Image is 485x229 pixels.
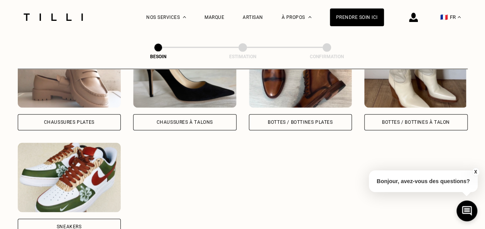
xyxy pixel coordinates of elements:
[409,13,418,22] img: icône connexion
[18,38,121,108] img: Tilli retouche votre Chaussures Plates
[204,54,281,59] div: Estimation
[440,13,448,21] span: 🇫🇷
[330,8,384,26] a: Prendre soin ici
[382,120,450,125] div: Bottes / Bottines à talon
[364,38,468,108] img: Tilli retouche votre Bottes / Bottines à talon
[157,120,213,125] div: Chaussures à Talons
[308,16,311,18] img: Menu déroulant à propos
[243,15,263,20] a: Artisan
[369,170,478,192] p: Bonjour, avez-vous des questions?
[268,120,333,125] div: Bottes / Bottines plates
[204,15,224,20] a: Marque
[288,54,365,59] div: Confirmation
[471,168,479,176] button: X
[133,38,237,108] img: Tilli retouche votre Chaussures à Talons
[183,16,186,18] img: Menu déroulant
[249,38,352,108] img: Tilli retouche votre Bottes / Bottines plates
[18,143,121,212] img: Tilli retouche votre Sneakers
[458,16,461,18] img: menu déroulant
[120,54,197,59] div: Besoin
[44,120,95,125] div: Chaussures Plates
[21,13,86,21] img: Logo du service de couturière Tilli
[57,224,82,229] div: Sneakers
